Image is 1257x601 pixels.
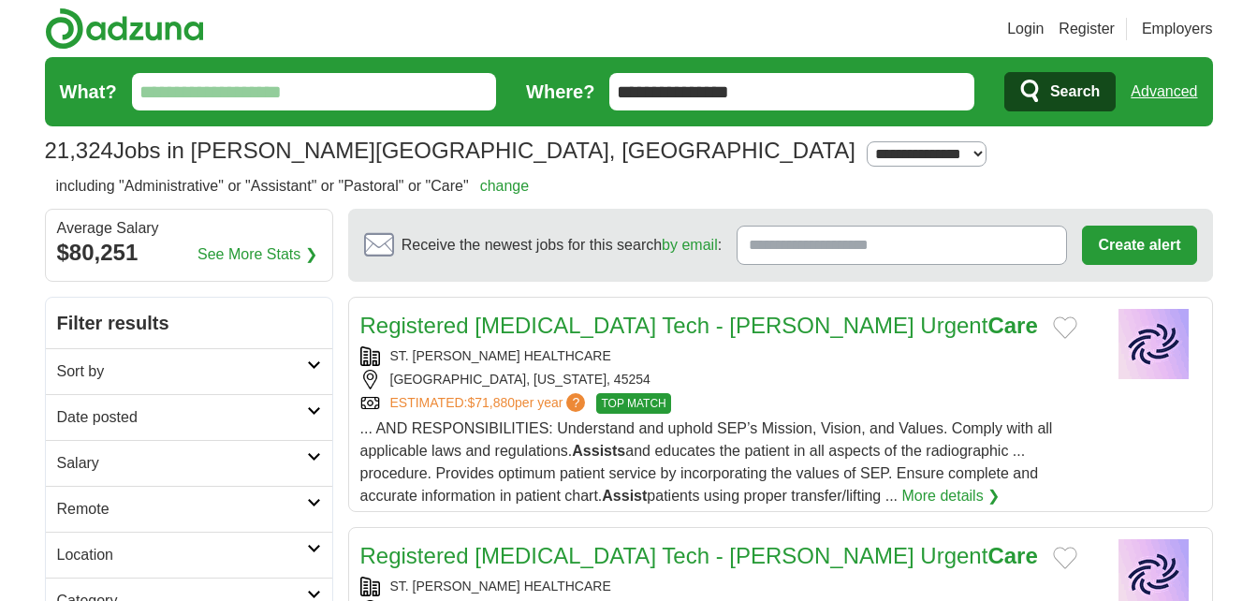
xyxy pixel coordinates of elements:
a: Salary [46,440,332,486]
div: Average Salary [57,221,321,236]
button: Add to favorite jobs [1053,547,1077,569]
button: Add to favorite jobs [1053,316,1077,339]
a: Date posted [46,394,332,440]
h1: Jobs in [PERSON_NAME][GEOGRAPHIC_DATA], [GEOGRAPHIC_DATA] [45,138,855,163]
a: Registered [MEDICAL_DATA] Tech - [PERSON_NAME] UrgentCare [360,313,1038,338]
strong: Assists [572,443,625,459]
h2: Date posted [57,406,307,429]
button: Search [1004,72,1116,111]
span: 21,324 [45,134,113,168]
a: Remote [46,486,332,532]
a: Location [46,532,332,578]
h2: Remote [57,498,307,520]
span: $71,880 [467,395,515,410]
a: More details ❯ [902,485,1001,507]
a: Register [1059,18,1115,40]
h2: Filter results [46,298,332,348]
div: ST. [PERSON_NAME] HEALTHCARE [360,577,1092,596]
a: change [480,178,530,194]
a: See More Stats ❯ [197,243,317,266]
h2: Sort by [57,360,307,383]
h2: including "Administrative" or "Assistant" or "Pastoral" or "Care" [56,175,530,198]
h2: Location [57,544,307,566]
a: ESTIMATED:$71,880per year? [390,393,590,414]
a: Login [1007,18,1044,40]
div: [GEOGRAPHIC_DATA], [US_STATE], 45254 [360,370,1092,389]
a: by email [662,237,718,253]
label: What? [60,78,117,106]
a: Registered [MEDICAL_DATA] Tech - [PERSON_NAME] UrgentCare [360,543,1038,568]
a: Advanced [1131,73,1197,110]
span: ... AND RESPONSIBILITIES: Understand and uphold SEP’s Mission, Vision, and Values. Comply with al... [360,420,1053,504]
a: Sort by [46,348,332,394]
h2: Salary [57,452,307,475]
span: ? [566,393,585,412]
div: ST. [PERSON_NAME] HEALTHCARE [360,346,1092,366]
span: Receive the newest jobs for this search : [402,234,722,257]
strong: Care [987,543,1037,568]
label: Where? [526,78,594,106]
img: Company logo [1107,309,1201,379]
strong: Assist [602,488,647,504]
strong: Care [987,313,1037,338]
a: Employers [1142,18,1213,40]
span: Search [1050,73,1100,110]
div: $80,251 [57,236,321,270]
button: Create alert [1082,226,1196,265]
span: TOP MATCH [596,393,670,414]
img: Adzuna logo [45,7,204,50]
